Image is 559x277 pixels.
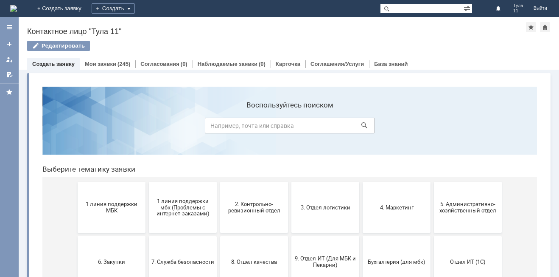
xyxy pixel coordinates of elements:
button: Отдел-ИТ (Битрикс24 и CRM) [42,211,110,262]
span: Финансовый отдел [187,233,250,239]
span: [PERSON_NAME]. Услуги ИТ для МБК (оформляет L1) [401,226,464,246]
button: 2. Контрольно-ревизионный отдел [184,102,252,153]
header: Выберите тематику заявки [7,85,501,93]
button: Отдел-ИТ (Офис) [113,211,181,262]
span: Отдел ИТ (1С) [401,178,464,185]
span: 8. Отдел качества [187,178,250,185]
button: 7. Служба безопасности [113,156,181,207]
div: Создать [92,3,135,14]
button: Франчайзинг [256,211,324,262]
a: Мои заявки [85,61,116,67]
span: Бухгалтерия (для мбк) [330,178,392,185]
button: 9. Отдел-ИТ (Для МБК и Пекарни) [256,156,324,207]
span: Отдел-ИТ (Битрикс24 и CRM) [45,230,107,243]
span: 2. Контрольно-ревизионный отдел [187,121,250,134]
a: Создать заявку [3,37,16,51]
a: Мои заявки [3,53,16,66]
span: 6. Закупки [45,178,107,185]
button: Финансовый отдел [184,211,252,262]
button: 4. Маркетинг [327,102,395,153]
span: 9. Отдел-ИТ (Для МБК и Пекарни) [258,175,321,188]
span: Расширенный поиск [464,4,472,12]
button: Это соглашение не активно! [327,211,395,262]
span: 1 линия поддержки мбк (Проблемы с интернет-заказами) [116,118,179,137]
a: Мои согласования [3,68,16,82]
div: (0) [259,61,266,67]
a: Карточка [276,61,300,67]
span: Это соглашение не активно! [330,230,392,243]
button: 6. Закупки [42,156,110,207]
label: Воспользуйтесь поиском [169,21,339,29]
input: Например, почта или справка [169,38,339,54]
div: (0) [181,61,187,67]
span: Франчайзинг [258,233,321,239]
button: [PERSON_NAME]. Услуги ИТ для МБК (оформляет L1) [398,211,466,262]
a: Перейти на домашнюю страницу [10,5,17,12]
span: Отдел-ИТ (Офис) [116,233,179,239]
div: (245) [117,61,130,67]
div: Контактное лицо "Тула 11" [27,27,526,36]
a: Наблюдаемые заявки [198,61,257,67]
button: 1 линия поддержки мбк (Проблемы с интернет-заказами) [113,102,181,153]
span: 1 линия поддержки МБК [45,121,107,134]
span: Тула [513,3,523,8]
button: 5. Административно-хозяйственный отдел [398,102,466,153]
button: 3. Отдел логистики [256,102,324,153]
a: Создать заявку [32,61,75,67]
span: 4. Маркетинг [330,124,392,130]
span: 7. Служба безопасности [116,178,179,185]
a: База знаний [374,61,408,67]
span: 5. Административно-хозяйственный отдел [401,121,464,134]
button: Отдел ИТ (1С) [398,156,466,207]
img: logo [10,5,17,12]
a: Согласования [140,61,179,67]
span: 11 [513,8,523,14]
a: Соглашения/Услуги [310,61,364,67]
button: 8. Отдел качества [184,156,252,207]
span: 3. Отдел логистики [258,124,321,130]
button: Бухгалтерия (для мбк) [327,156,395,207]
div: Добавить в избранное [526,22,536,32]
div: Сделать домашней страницей [540,22,550,32]
button: 1 линия поддержки МБК [42,102,110,153]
